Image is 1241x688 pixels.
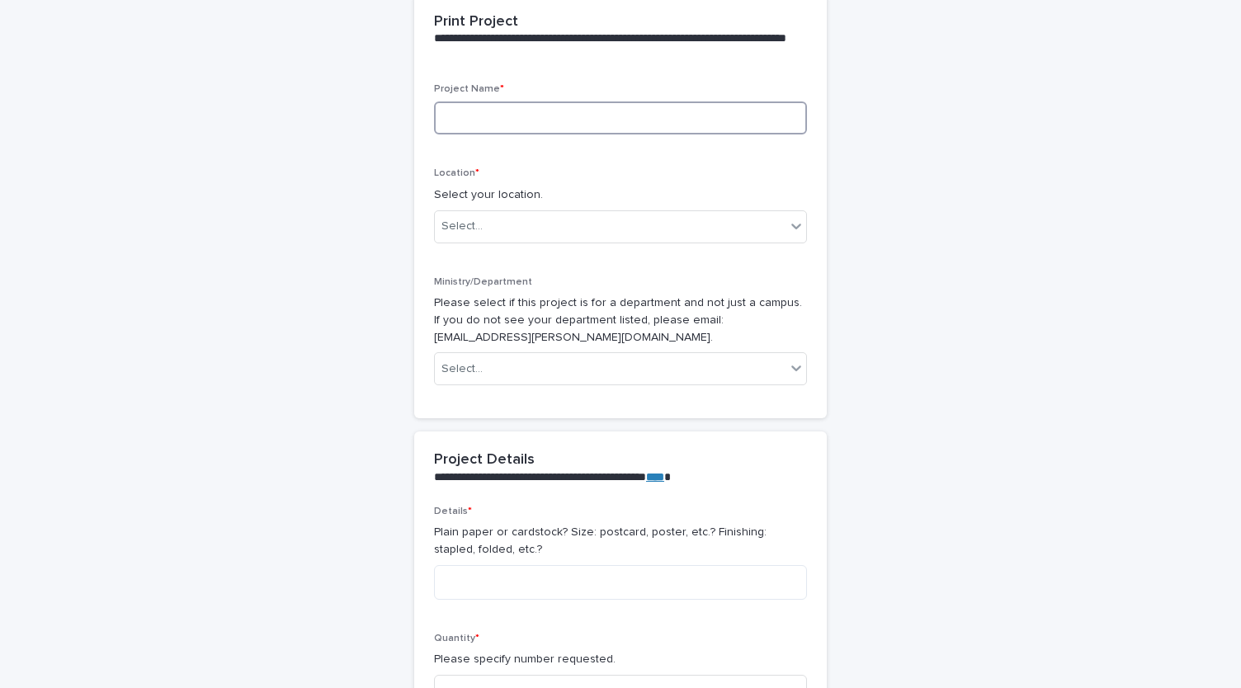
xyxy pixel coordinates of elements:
[434,524,807,558] p: Plain paper or cardstock? Size: postcard, poster, etc.? Finishing: stapled, folded, etc.?
[434,451,535,469] h2: Project Details
[434,13,518,31] h2: Print Project
[434,634,479,643] span: Quantity
[441,218,483,235] div: Select...
[434,168,479,178] span: Location
[434,186,807,204] p: Select your location.
[441,360,483,378] div: Select...
[434,507,472,516] span: Details
[434,84,504,94] span: Project Name
[434,295,807,346] p: Please select if this project is for a department and not just a campus. If you do not see your d...
[434,651,807,668] p: Please specify number requested.
[434,277,532,287] span: Ministry/Department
